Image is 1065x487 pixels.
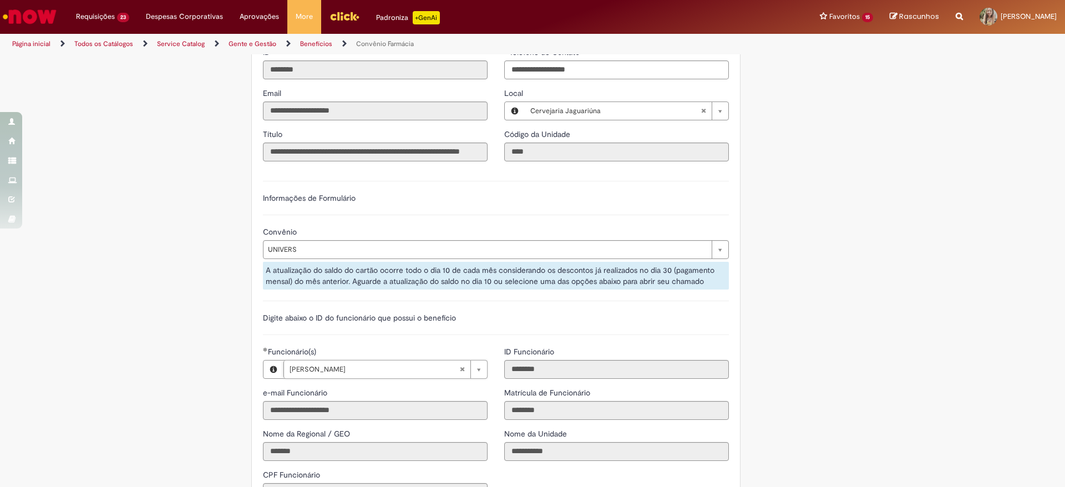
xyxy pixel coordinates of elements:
a: Service Catalog [157,39,205,48]
span: Obrigatório Preenchido [263,347,268,352]
span: Despesas Corporativas [146,11,223,22]
a: Convênio Farmácia [356,39,414,48]
input: Email [263,102,488,120]
button: Funcionário(s), Visualizar este registro Michelle Barroso Da Silva [263,361,283,378]
label: Informações de Formulário [263,193,356,203]
span: Somente leitura - Email [263,88,283,98]
input: ID [263,60,488,79]
span: Convênio [263,227,299,237]
span: Necessários - Funcionário(s) [268,347,318,357]
span: Somente leitura - ID Funcionário [504,347,556,357]
input: ID Funcionário [504,360,729,379]
ul: Trilhas de página [8,34,702,54]
input: e-mail Funcionário [263,401,488,420]
label: Somente leitura - Email [263,88,283,99]
span: 15 [862,13,873,22]
span: Favoritos [829,11,860,22]
button: Local, Visualizar este registro Cervejaria Jaguariúna [505,102,525,120]
img: ServiceNow [1,6,58,28]
input: Matrícula de Funcionário [504,401,729,420]
a: Página inicial [12,39,50,48]
span: Aprovações [240,11,279,22]
span: More [296,11,313,22]
span: Local [504,88,525,98]
label: Somente leitura - Título [263,129,285,140]
a: Todos os Catálogos [74,39,133,48]
label: Digite abaixo o ID do funcionário que possui o benefício [263,313,456,323]
input: Telefone de Contato [504,60,729,79]
input: Nome da Unidade [504,442,729,461]
input: Título [263,143,488,161]
img: click_logo_yellow_360x200.png [329,8,359,24]
span: Somente leitura - Nome da Regional / GEO [263,429,352,439]
span: Somente leitura - Título [263,129,285,139]
span: UNIVERS [268,241,706,258]
span: Rascunhos [899,11,939,22]
abbr: Limpar campo Funcionário(s) [454,361,470,378]
span: Cervejaria Jaguariúna [530,102,701,120]
input: Código da Unidade [504,143,729,161]
a: Rascunhos [890,12,939,22]
span: Somente leitura - e-mail Funcionário [263,388,329,398]
span: Somente leitura - ID [263,47,272,57]
span: 23 [117,13,129,22]
input: Nome da Regional / GEO [263,442,488,461]
span: [PERSON_NAME] [1001,12,1057,21]
span: Somente leitura - Código da Unidade [504,129,572,139]
span: Somente leitura - CPF Funcionário [263,470,322,480]
a: Benefícios [300,39,332,48]
span: Somente leitura - Nome da Unidade [504,429,569,439]
span: [PERSON_NAME] [290,361,459,378]
div: A atualização do saldo do cartão ocorre todo o dia 10 de cada mês considerando os descontos já re... [263,262,729,290]
div: Padroniza [376,11,440,24]
abbr: Limpar campo Local [695,102,712,120]
p: +GenAi [413,11,440,24]
a: [PERSON_NAME]Limpar campo Funcionário(s) [283,361,487,378]
label: Somente leitura - Código da Unidade [504,129,572,140]
span: Somente leitura - Matrícula de Funcionário [504,388,592,398]
span: Requisições [76,11,115,22]
a: Cervejaria JaguariúnaLimpar campo Local [525,102,728,120]
span: Telefone de Contato [509,47,582,57]
a: Gente e Gestão [229,39,276,48]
